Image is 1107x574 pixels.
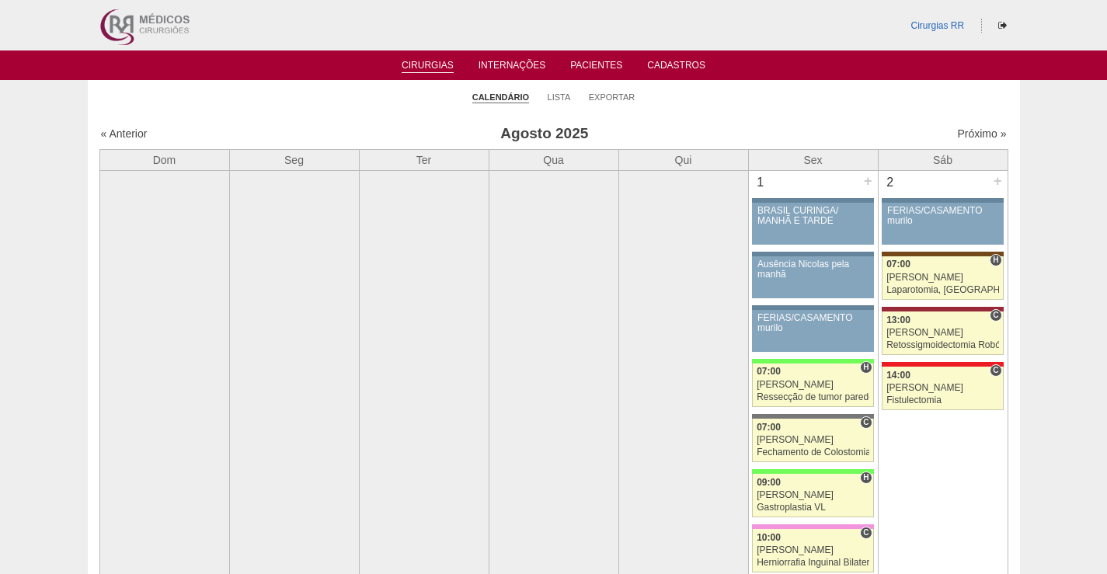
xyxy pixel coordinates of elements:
[860,527,872,539] span: Consultório
[548,92,571,103] a: Lista
[879,171,903,194] div: 2
[748,149,878,170] th: Sex
[860,361,872,374] span: Hospital
[757,490,869,500] div: [PERSON_NAME]
[757,366,781,377] span: 07:00
[882,367,1003,410] a: C 14:00 [PERSON_NAME] Fistulectomia
[990,254,1001,266] span: Hospital
[402,60,454,73] a: Cirurgias
[472,92,529,103] a: Calendário
[878,149,1008,170] th: Sáb
[570,60,622,75] a: Pacientes
[752,529,873,572] a: C 10:00 [PERSON_NAME] Herniorrafia Inguinal Bilateral
[860,471,872,484] span: Hospital
[479,60,546,75] a: Internações
[752,474,873,517] a: H 09:00 [PERSON_NAME] Gastroplastia VL
[860,416,872,429] span: Consultório
[752,524,873,529] div: Key: Albert Einstein
[757,545,869,555] div: [PERSON_NAME]
[886,259,910,270] span: 07:00
[589,92,635,103] a: Exportar
[752,256,873,298] a: Ausência Nicolas pela manhã
[757,313,869,333] div: FÉRIAS/CASAMENTO murilo
[749,171,773,194] div: 1
[882,311,1003,355] a: C 13:00 [PERSON_NAME] Retossigmoidectomia Robótica
[752,252,873,256] div: Key: Aviso
[101,127,148,140] a: « Anterior
[886,370,910,381] span: 14:00
[991,171,1004,191] div: +
[757,447,869,457] div: Fechamento de Colostomia ou Enterostomia
[757,422,781,433] span: 07:00
[757,558,869,568] div: Herniorrafia Inguinal Bilateral
[757,477,781,488] span: 09:00
[647,60,705,75] a: Cadastros
[882,252,1003,256] div: Key: Santa Joana
[757,532,781,543] span: 10:00
[757,206,869,226] div: BRASIL CURINGA/ MANHÃ E TARDE
[757,503,869,513] div: Gastroplastia VL
[99,149,229,170] th: Dom
[489,149,618,170] th: Qua
[990,364,1001,377] span: Consultório
[618,149,748,170] th: Qui
[998,21,1007,30] i: Sair
[752,419,873,462] a: C 07:00 [PERSON_NAME] Fechamento de Colostomia ou Enterostomia
[886,328,999,338] div: [PERSON_NAME]
[886,273,999,283] div: [PERSON_NAME]
[752,364,873,407] a: H 07:00 [PERSON_NAME] Ressecção de tumor parede abdominal pélvica
[886,315,910,325] span: 13:00
[886,285,999,295] div: Laparotomia, [GEOGRAPHIC_DATA], Drenagem, Bridas
[910,20,964,31] a: Cirurgias RR
[862,171,875,191] div: +
[882,362,1003,367] div: Key: Assunção
[318,123,771,145] h3: Agosto 2025
[882,256,1003,300] a: H 07:00 [PERSON_NAME] Laparotomia, [GEOGRAPHIC_DATA], Drenagem, Bridas
[757,259,869,280] div: Ausência Nicolas pela manhã
[757,392,869,402] div: Ressecção de tumor parede abdominal pélvica
[882,203,1003,245] a: FÉRIAS/CASAMENTO murilo
[882,307,1003,311] div: Key: Sírio Libanês
[886,383,999,393] div: [PERSON_NAME]
[990,309,1001,322] span: Consultório
[752,359,873,364] div: Key: Brasil
[752,414,873,419] div: Key: Santa Catarina
[957,127,1006,140] a: Próximo »
[752,305,873,310] div: Key: Aviso
[886,340,999,350] div: Retossigmoidectomia Robótica
[752,203,873,245] a: BRASIL CURINGA/ MANHÃ E TARDE
[887,206,998,226] div: FÉRIAS/CASAMENTO murilo
[752,310,873,352] a: FÉRIAS/CASAMENTO murilo
[757,380,869,390] div: [PERSON_NAME]
[752,469,873,474] div: Key: Brasil
[882,198,1003,203] div: Key: Aviso
[757,435,869,445] div: [PERSON_NAME]
[886,395,999,405] div: Fistulectomia
[229,149,359,170] th: Seg
[752,198,873,203] div: Key: Aviso
[359,149,489,170] th: Ter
